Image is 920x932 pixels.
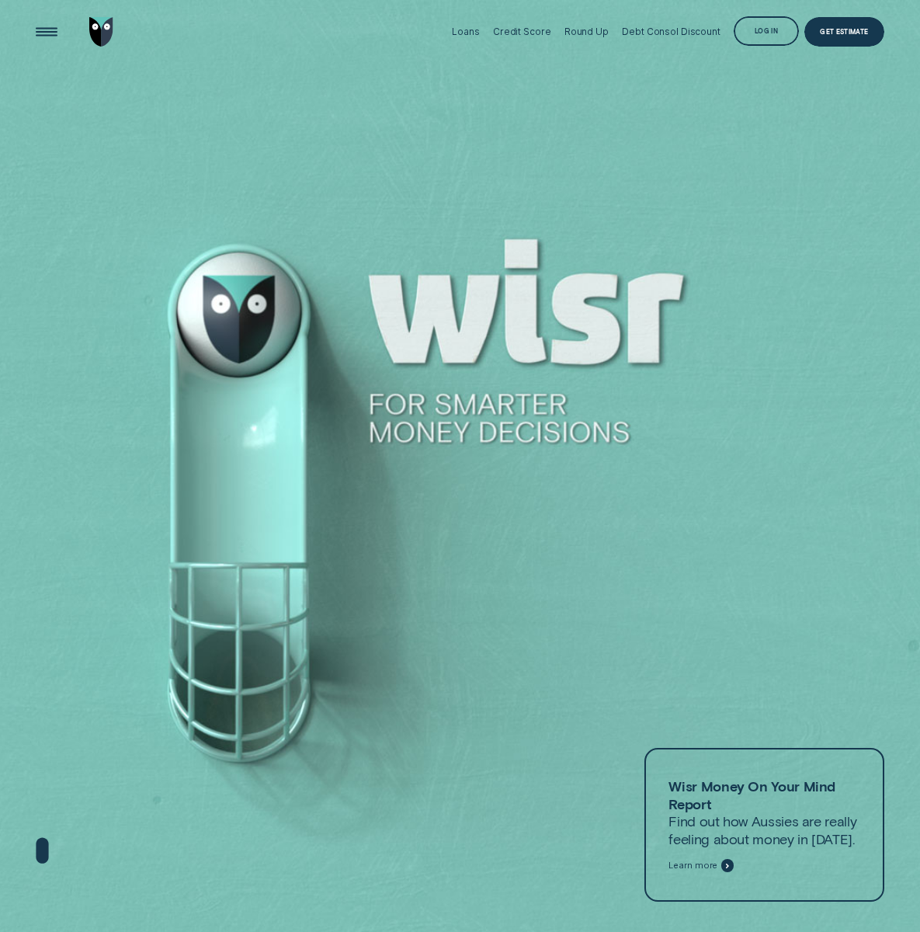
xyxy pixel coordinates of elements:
[644,748,884,902] a: Wisr Money On Your Mind ReportFind out how Aussies are really feeling about money in [DATE].Learn...
[452,26,479,37] div: Loans
[734,16,798,45] button: Log in
[668,777,835,812] strong: Wisr Money On Your Mind Report
[622,26,720,37] div: Debt Consol Discount
[668,861,717,871] span: Learn more
[804,17,885,46] a: Get Estimate
[668,777,860,847] p: Find out how Aussies are really feeling about money in [DATE].
[32,17,61,46] button: Open Menu
[493,26,551,37] div: Credit Score
[564,26,609,37] div: Round Up
[89,17,113,46] img: Wisr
